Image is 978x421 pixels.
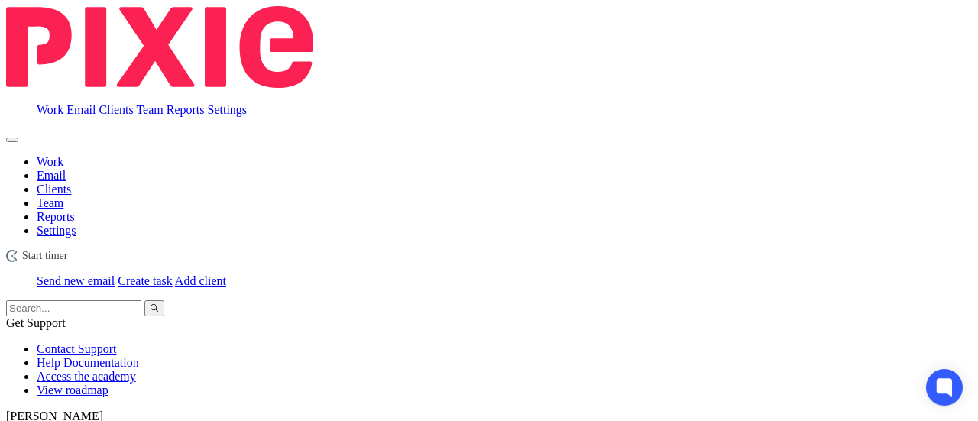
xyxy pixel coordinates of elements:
[208,103,248,116] a: Settings
[6,316,66,329] span: Get Support
[37,370,136,383] a: Access the academy
[37,274,115,287] a: Send new email
[37,196,63,209] a: Team
[37,356,139,369] a: Help Documentation
[37,103,63,116] a: Work
[144,300,164,316] button: Search
[99,103,133,116] a: Clients
[37,169,66,182] a: Email
[37,224,76,237] a: Settings
[136,103,163,116] a: Team
[6,300,141,316] input: Search
[6,250,972,262] div: Cielo Costa Limited - Payroll Monthly Process
[167,103,205,116] a: Reports
[37,210,75,223] a: Reports
[37,183,71,196] a: Clients
[37,384,108,397] a: View roadmap
[22,250,68,262] span: Start timer
[175,274,226,287] a: Add client
[37,342,116,355] a: Contact Support
[37,155,63,168] a: Work
[6,6,313,88] img: Pixie
[118,274,173,287] a: Create task
[66,103,96,116] a: Email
